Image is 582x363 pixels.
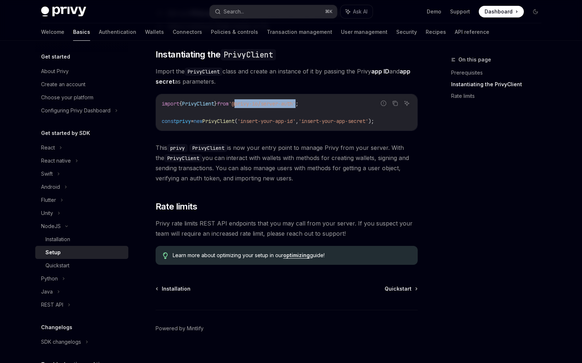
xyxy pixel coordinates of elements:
strong: app ID [371,68,389,75]
a: Installation [156,285,190,292]
button: Ask AI [341,5,373,18]
span: ; [296,100,298,107]
span: import [162,100,179,107]
a: Policies & controls [211,23,258,41]
a: Create an account [35,78,128,91]
span: 'insert-your-app-secret' [298,118,368,124]
a: API reference [455,23,489,41]
h5: Get started by SDK [41,129,90,137]
span: Privy rate limits REST API endpoints that you may call from your server. If you suspect your team... [156,218,418,239]
span: = [191,118,194,124]
h5: Get started [41,52,70,61]
div: Java [41,287,53,296]
div: REST API [41,300,63,309]
span: Installation [162,285,190,292]
div: Python [41,274,58,283]
span: ); [368,118,374,124]
span: from [217,100,229,107]
span: Learn more about optimizing your setup in our guide! [173,252,410,259]
span: Quickstart [385,285,412,292]
a: Security [396,23,417,41]
a: Wallets [145,23,164,41]
div: Search... [224,7,244,16]
a: About Privy [35,65,128,78]
h5: Changelogs [41,323,72,332]
span: , [296,118,298,124]
div: Choose your platform [41,93,93,102]
span: { [179,100,182,107]
button: Search...⌘K [210,5,337,18]
a: Setup [35,246,128,259]
div: Quickstart [45,261,69,270]
div: React native [41,156,71,165]
a: Powered by Mintlify [156,325,204,332]
span: ⌘ K [325,9,333,15]
span: This is now your entry point to manage Privy from your server. With the you can interact with wal... [156,143,418,183]
a: Welcome [41,23,64,41]
div: About Privy [41,67,69,76]
a: Connectors [173,23,202,41]
span: Dashboard [485,8,513,15]
a: Instantiating the PrivyClient [451,79,547,90]
span: 'insert-your-app-id' [237,118,296,124]
button: Ask AI [402,99,412,108]
a: Demo [427,8,441,15]
a: Recipes [426,23,446,41]
span: Instantiating the [156,49,276,60]
button: Toggle dark mode [530,6,541,17]
a: Quickstart [385,285,417,292]
a: Quickstart [35,259,128,272]
svg: Tip [163,252,168,259]
a: Rate limits [451,90,547,102]
span: Rate limits [156,201,197,212]
span: On this page [458,55,491,64]
a: optimizing [283,252,310,259]
a: Basics [73,23,90,41]
div: Flutter [41,196,56,204]
code: PrivyClient [164,154,202,162]
span: PrivyClient [182,100,214,107]
a: Transaction management [267,23,332,41]
a: User management [341,23,388,41]
div: React [41,143,55,152]
a: Dashboard [479,6,524,17]
button: Report incorrect code [379,99,388,108]
span: } [214,100,217,107]
div: SDK changelogs [41,338,81,346]
a: Authentication [99,23,136,41]
code: PrivyClient [185,68,222,76]
span: '@privy-io/server-auth' [229,100,296,107]
span: Ask AI [353,8,368,15]
span: Import the class and create an instance of it by passing the Privy and as parameters. [156,66,418,87]
a: Support [450,8,470,15]
img: dark logo [41,7,86,17]
div: Unity [41,209,53,218]
div: Android [41,183,60,191]
div: Setup [45,248,61,257]
div: Create an account [41,80,85,89]
button: Copy the contents from the code block [390,99,400,108]
div: Swift [41,169,53,178]
span: PrivyClient [202,118,234,124]
code: PrivyClient [189,144,227,152]
span: new [194,118,202,124]
code: PrivyClient [221,49,276,60]
span: const [162,118,176,124]
span: privy [176,118,191,124]
div: NodeJS [41,222,61,231]
span: ( [234,118,237,124]
div: Installation [45,235,70,244]
a: Prerequisites [451,67,547,79]
a: Choose your platform [35,91,128,104]
a: Installation [35,233,128,246]
div: Configuring Privy Dashboard [41,106,111,115]
code: privy [167,144,188,152]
